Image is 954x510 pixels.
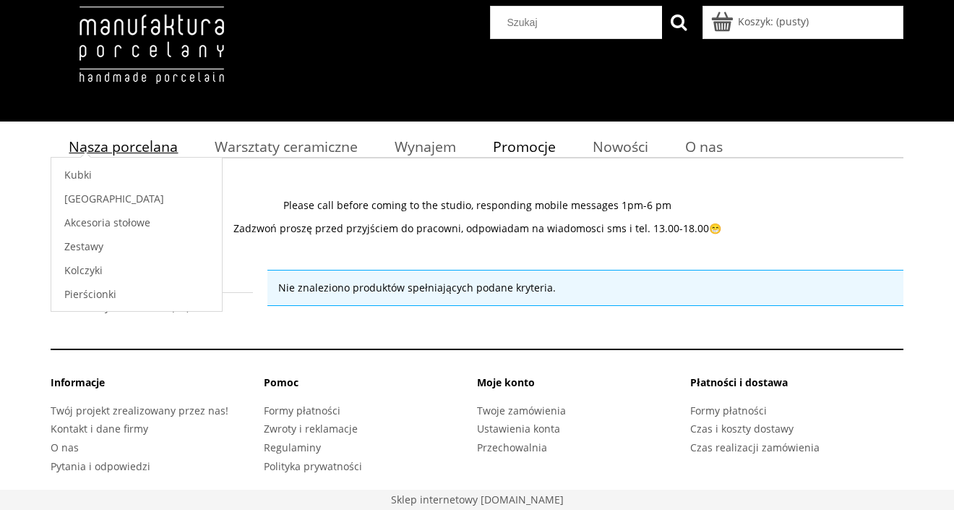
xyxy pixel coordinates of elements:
[667,132,742,161] a: O nas
[51,441,79,454] a: O nas
[51,375,264,401] li: Informacje
[264,422,358,435] a: Zwroty i reklamacje
[215,137,358,156] span: Warsztaty ceramiczne
[51,222,903,235] p: Zadzwoń proszę przed przyjściem do pracowni, odpowiadam na wiadomosci sms i tel. 13.00-18.00😁
[377,132,475,161] a: Wynajem
[197,132,377,161] a: Warsztaty ceramiczne
[690,404,767,417] a: Formy płatności
[51,6,252,114] img: Manufaktura Porcelany
[690,375,903,401] li: Płatności i dostawa
[685,137,723,156] span: O nas
[690,441,820,454] a: Czas realizacji zamówienia
[395,137,456,156] span: Wynajem
[278,281,893,294] p: Nie znaleziono produktów spełniających podane kryteria.
[713,14,809,28] a: Produkty w koszyku 0. Przejdź do koszyka
[391,493,564,506] a: Sklep stworzony na platformie Shoper. Przejdź do strony shoper.pl - otwiera się w nowej karcie
[51,132,197,161] a: Nasza porcelana
[690,422,794,435] a: Czas i koszty dostawy
[69,137,178,156] span: Nasza porcelana
[264,441,321,454] a: Regulaminy
[477,441,547,454] a: Przechowalnia
[477,404,566,417] a: Twoje zamówienia
[776,14,809,28] b: (pusty)
[593,137,648,156] span: Nowości
[51,422,148,435] a: Kontakt i dane firmy
[475,132,575,161] a: Promocje
[738,14,773,28] span: Koszyk:
[477,422,560,435] a: Ustawienia konta
[493,137,556,156] span: Promocje
[264,375,477,401] li: Pomoc
[662,6,695,39] button: Szukaj
[575,132,667,161] a: Nowości
[477,375,690,401] li: Moje konto
[51,199,903,212] p: Please call before coming to the studio, responding mobile messages 1pm-6 pm
[51,404,228,417] a: Twój projekt zrealizowany przez nas!
[51,459,150,473] a: Pytania i odpowiedzi
[497,7,663,38] input: Szukaj w sklepie
[264,459,362,473] a: Polityka prywatności
[264,404,340,417] a: Formy płatności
